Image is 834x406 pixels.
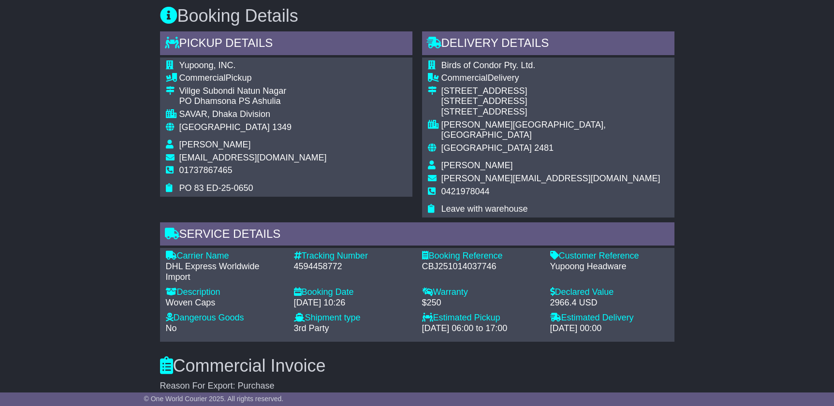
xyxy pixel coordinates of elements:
[441,73,488,83] span: Commercial
[422,313,541,323] div: Estimated Pickup
[166,261,284,282] div: DHL Express Worldwide Import
[441,120,669,141] div: [PERSON_NAME][GEOGRAPHIC_DATA], [GEOGRAPHIC_DATA]
[441,204,528,214] span: Leave with warehouse
[550,298,669,308] div: 2966.4 USD
[294,313,412,323] div: Shipment type
[422,298,541,308] div: $250
[166,323,177,333] span: No
[166,287,284,298] div: Description
[422,287,541,298] div: Warranty
[441,160,513,170] span: [PERSON_NAME]
[160,356,674,376] h3: Commercial Invoice
[441,86,669,97] div: [STREET_ADDRESS]
[179,165,233,175] span: 01737867465
[179,140,251,149] span: [PERSON_NAME]
[160,381,674,391] div: Reason For Export: Purchase
[534,143,554,153] span: 2481
[272,122,292,132] span: 1349
[441,174,660,183] span: [PERSON_NAME][EMAIL_ADDRESS][DOMAIN_NAME]
[550,261,669,272] div: Yupoong Headware
[179,60,236,70] span: Yupoong, INC.
[294,251,412,261] div: Tracking Number
[550,323,669,334] div: [DATE] 00:00
[422,261,541,272] div: CBJ251014037746
[422,251,541,261] div: Booking Reference
[179,73,327,84] div: Pickup
[550,287,669,298] div: Declared Value
[160,222,674,248] div: Service Details
[550,313,669,323] div: Estimated Delivery
[294,287,412,298] div: Booking Date
[441,143,532,153] span: [GEOGRAPHIC_DATA]
[441,107,669,117] div: [STREET_ADDRESS]
[441,73,669,84] div: Delivery
[294,323,329,333] span: 3rd Party
[550,251,669,261] div: Customer Reference
[441,96,669,107] div: [STREET_ADDRESS]
[294,298,412,308] div: [DATE] 10:26
[179,153,327,162] span: [EMAIL_ADDRESS][DOMAIN_NAME]
[160,6,674,26] h3: Booking Details
[422,31,674,58] div: Delivery Details
[144,395,284,403] span: © One World Courier 2025. All rights reserved.
[166,298,284,308] div: Woven Caps
[441,60,536,70] span: Birds of Condor Pty. Ltd.
[166,251,284,261] div: Carrier Name
[179,86,327,97] div: Villge Subondi Natun Nagar
[179,73,226,83] span: Commercial
[160,31,412,58] div: Pickup Details
[441,187,490,196] span: 0421978044
[179,96,327,107] div: PO Dhamsona PS Ashulia
[166,313,284,323] div: Dangerous Goods
[179,109,327,120] div: SAVAR, Dhaka Division
[294,261,412,272] div: 4594458772
[179,122,270,132] span: [GEOGRAPHIC_DATA]
[422,323,541,334] div: [DATE] 06:00 to 17:00
[179,183,253,193] span: PO 83 ED-25-0650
